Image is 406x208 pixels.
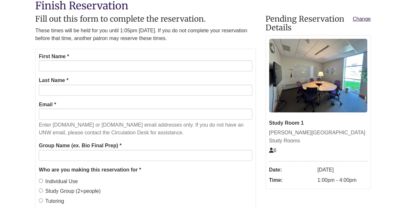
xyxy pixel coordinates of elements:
[265,15,371,32] h2: Pending Reservation Details
[39,188,43,192] input: Study Group (2+people)
[39,187,100,195] label: Study Group (2+people)
[39,52,69,61] label: First Name *
[39,76,68,85] label: Last Name *
[269,165,314,175] dt: Date:
[269,39,367,112] img: Study Room 1
[39,141,121,150] label: Group Name (ex. Bio Final Prep) *
[353,15,371,23] a: Change
[269,129,367,145] div: [PERSON_NAME][GEOGRAPHIC_DATA] Study Rooms
[39,121,252,137] p: Enter [DOMAIN_NAME] or [DOMAIN_NAME] email addresses only. If you do not have an UNW email, pleas...
[39,166,252,174] legend: Who are you making this reservation for *
[318,165,367,175] dd: [DATE]
[35,0,370,12] h1: Finish Reservation
[35,15,255,23] h2: Fill out this form to complete the reservation.
[269,119,367,127] div: Study Room 1
[39,100,56,109] label: Email *
[39,179,43,183] input: Individual Use
[39,177,78,186] label: Individual Use
[318,175,367,185] dd: 1:00pm - 4:00pm
[269,175,314,185] dt: Time:
[35,27,255,42] p: These times will be held for you until 1:05pm [DATE]. If you do not complete your reservation bef...
[39,197,64,205] label: Tutoring
[269,148,276,153] span: The capacity of this space
[39,198,43,203] input: Tutoring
